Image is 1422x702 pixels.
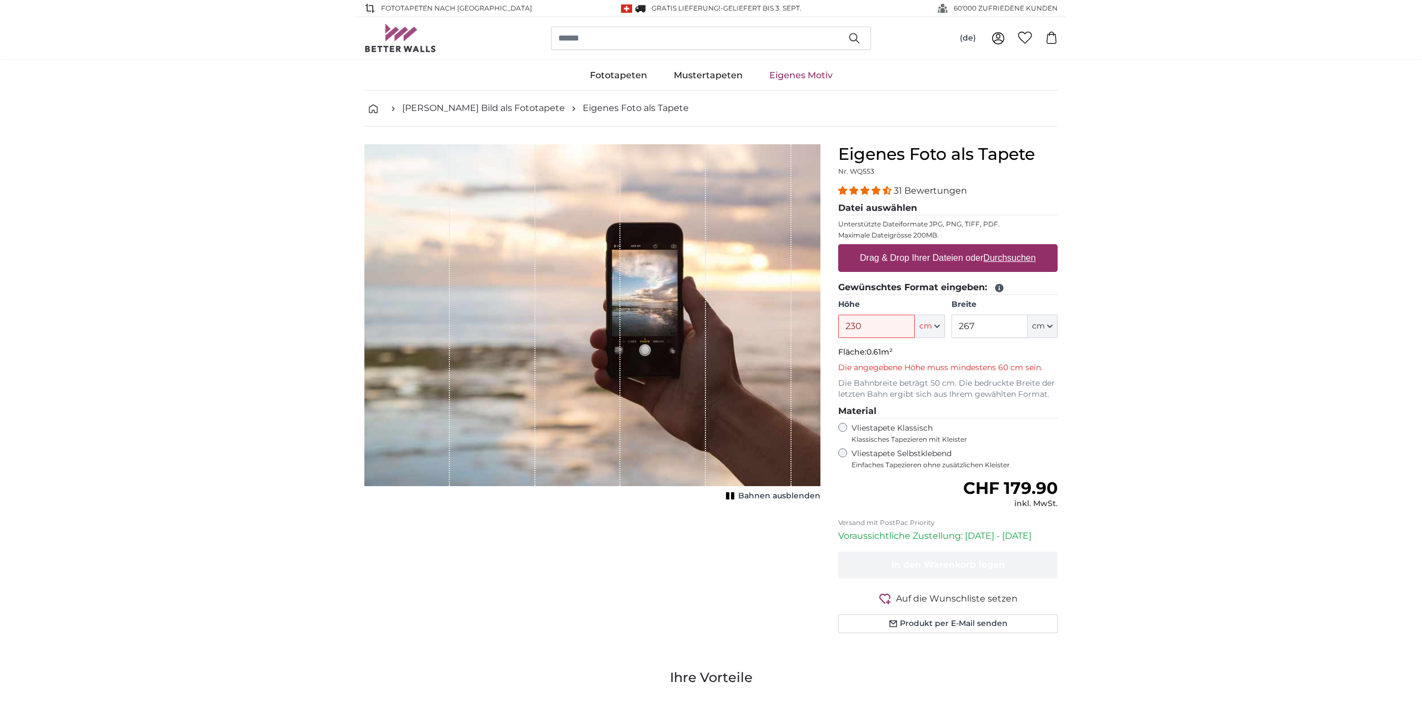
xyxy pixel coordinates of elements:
[852,461,1058,469] span: Einfaches Tapezieren ohne zusätzlichen Kleister
[838,529,1058,543] p: Voraussichtliche Zustellung: [DATE] - [DATE]
[838,281,1058,295] legend: Gewünschtes Format eingeben:
[855,247,1040,269] label: Drag & Drop Ihrer Dateien oder
[738,491,820,502] span: Bahnen ausblenden
[621,4,632,13] img: Schweiz
[838,592,1058,605] button: Auf die Wunschliste setzen
[838,144,1058,164] h1: Eigenes Foto als Tapete
[364,669,1058,686] h3: Ihre Vorteile
[892,559,1005,570] span: In den Warenkorb legen
[838,167,874,175] span: Nr. WQ553
[952,299,1058,310] label: Breite
[1028,315,1058,338] button: cm
[838,201,1058,215] legend: Datei auswählen
[896,592,1018,605] span: Auf die Wunschliste setzen
[364,144,820,504] div: 1 of 1
[963,498,1058,509] div: inkl. MwSt.
[838,552,1058,578] button: In den Warenkorb legen
[915,315,945,338] button: cm
[838,405,1058,418] legend: Material
[984,253,1036,262] u: Durchsuchen
[583,102,689,115] a: Eigenes Foto als Tapete
[867,347,893,357] span: 0.61m²
[852,423,1048,444] label: Vliestapete Klassisch
[838,518,1058,527] p: Versand mit PostPac Priority
[756,61,846,90] a: Eigenes Motiv
[660,61,756,90] a: Mustertapeten
[838,614,1058,633] button: Produkt per E-Mail senden
[838,378,1058,400] p: Die Bahnbreite beträgt 50 cm. Die bedruckte Breite der letzten Bahn ergibt sich aus Ihrem gewählt...
[951,28,985,48] button: (de)
[402,102,565,115] a: [PERSON_NAME] Bild als Fototapete
[963,478,1058,498] span: CHF 179.90
[723,488,820,504] button: Bahnen ausblenden
[381,3,532,13] span: Fototapeten nach [GEOGRAPHIC_DATA]
[852,435,1048,444] span: Klassisches Tapezieren mit Kleister
[954,3,1058,13] span: 60'000 ZUFRIEDENE KUNDEN
[364,24,437,52] img: Betterwalls
[838,299,944,310] label: Höhe
[577,61,660,90] a: Fototapeten
[919,321,932,332] span: cm
[838,231,1058,240] p: Maximale Dateigrösse 200MB.
[364,90,1058,127] nav: breadcrumbs
[1032,321,1045,332] span: cm
[723,4,802,12] span: Geliefert bis 3. Sept.
[838,220,1058,229] p: Unterstützte Dateiformate JPG, PNG, TIFF, PDF.
[652,4,720,12] span: GRATIS Lieferung!
[894,185,967,196] span: 31 Bewertungen
[838,362,1058,373] p: Die angegebene Höhe muss mindestens 60 cm sein.
[852,448,1058,469] label: Vliestapete Selbstklebend
[838,185,894,196] span: 4.32 stars
[838,347,1058,358] p: Fläche:
[720,4,802,12] span: -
